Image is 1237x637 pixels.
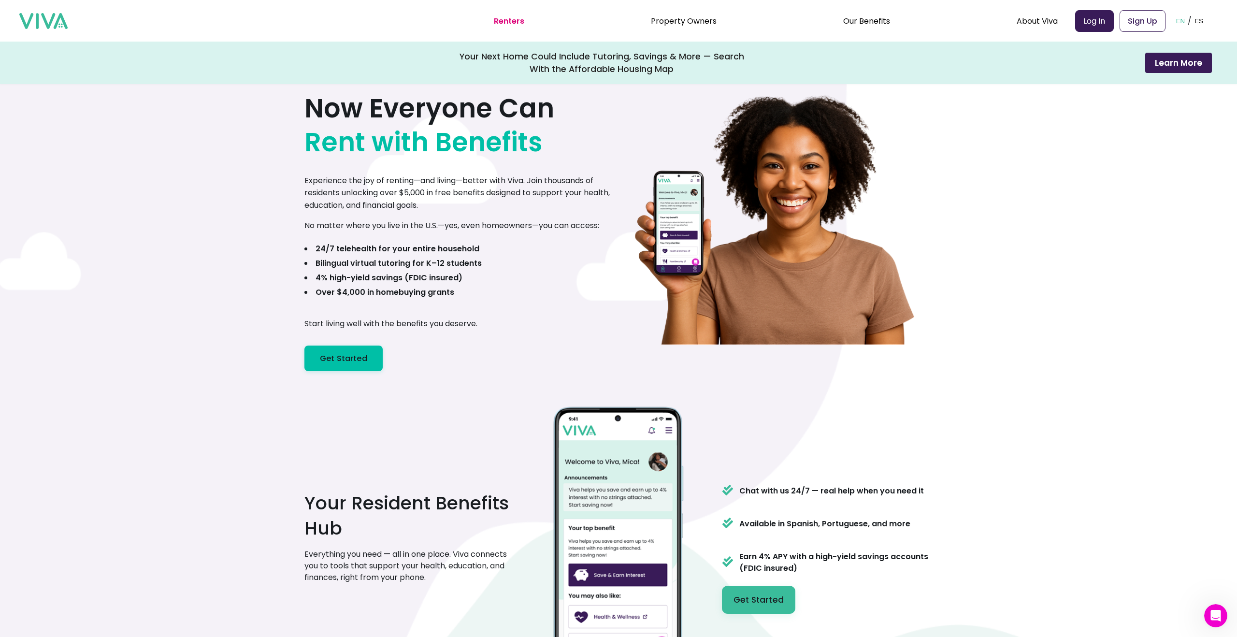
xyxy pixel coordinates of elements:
a: Sign Up [1120,10,1165,32]
b: Over $4,000 in homebuying grants [316,287,454,298]
a: Property Owners [651,15,717,27]
p: Experience the joy of renting—and living—better with Viva. Join thousands of residents unlocking ... [304,174,618,212]
p: Available in Spanish, Portuguese, and more [739,518,910,530]
img: Smiling person holding a phone with Viva app [631,87,921,346]
button: ES [1192,6,1206,36]
img: Checkmark [722,555,734,568]
div: Your Next Home Could Include Tutoring, Savings & More — Search With the Affordable Housing Map [459,50,744,75]
button: Get Started [722,586,795,614]
p: No matter where you live in the U.S.—yes, even homeowners—you can access: [304,219,599,232]
b: 4% high-yield savings (FDIC insured) [316,272,462,283]
a: Get Started [304,346,383,371]
b: 24/7 telehealth for your entire household [316,243,479,254]
p: / [1188,14,1192,28]
button: EN [1173,6,1188,36]
div: Our Benefits [843,9,890,33]
span: Rent with Benefits [304,125,543,159]
img: Checkmark [722,483,734,497]
p: Start living well with the benefits you deserve. [304,318,477,330]
p: Everything you need — all in one place. Viva connects you to tools that support your health, educ... [304,549,515,583]
h2: Your Resident Benefits Hub [304,491,515,541]
p: Earn 4% APY with a high-yield savings accounts (FDIC insured) [739,551,933,574]
a: Log In [1075,10,1114,32]
img: Checkmark [722,516,734,530]
a: Renters [494,15,524,27]
button: Learn More [1145,53,1212,73]
iframe: Intercom live chat [1204,604,1227,627]
b: Bilingual virtual tutoring for K–12 students [316,258,482,269]
div: About Viva [1017,9,1058,33]
img: viva [19,13,68,29]
p: Chat with us 24/7 — real help when you need it [739,485,924,497]
h1: Now Everyone Can [304,91,554,159]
